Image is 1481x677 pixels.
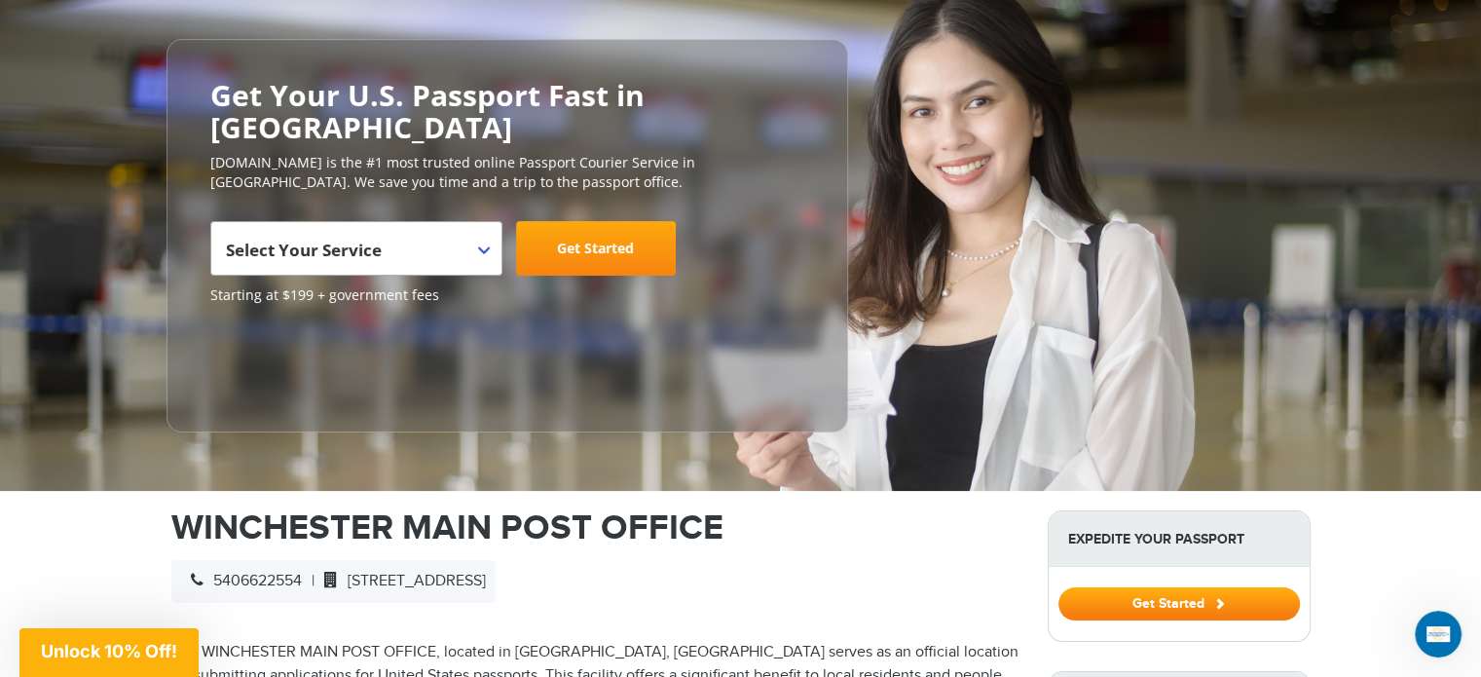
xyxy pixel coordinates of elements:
[226,229,482,283] span: Select Your Service
[171,560,496,603] div: |
[210,153,804,192] p: [DOMAIN_NAME] is the #1 most trusted online Passport Courier Service in [GEOGRAPHIC_DATA]. We sav...
[41,641,177,661] span: Unlock 10% Off!
[1415,611,1462,658] iframe: Intercom live chat
[171,510,1018,545] h1: WINCHESTER MAIN POST OFFICE
[210,285,804,305] span: Starting at $199 + government fees
[210,221,502,276] span: Select Your Service
[210,315,356,412] iframe: Customer reviews powered by Trustpilot
[19,628,199,677] div: Unlock 10% Off!
[1058,587,1300,621] button: Get Started
[226,239,382,261] span: Select Your Service
[181,572,302,590] span: 5406622554
[210,79,804,143] h2: Get Your U.S. Passport Fast in [GEOGRAPHIC_DATA]
[1049,511,1310,567] strong: Expedite Your Passport
[516,221,676,276] a: Get Started
[315,572,486,590] span: [STREET_ADDRESS]
[1058,595,1300,611] a: Get Started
